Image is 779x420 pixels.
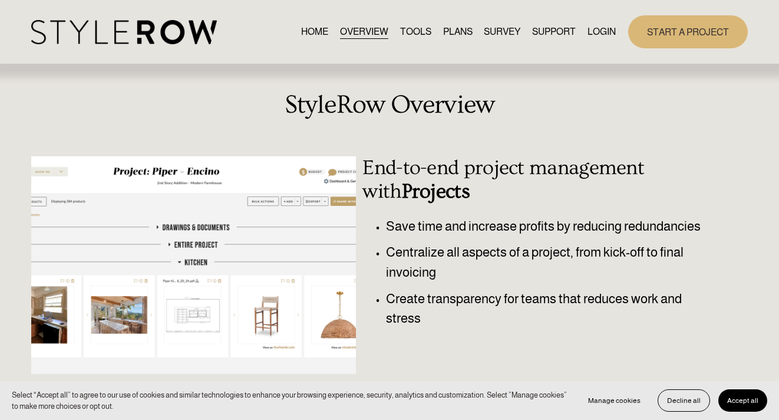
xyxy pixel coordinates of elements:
button: Manage cookies [579,389,649,412]
span: Accept all [727,396,758,405]
p: Save time and increase profits by reducing redundancies [386,216,718,237]
strong: Projects [402,180,470,203]
a: PLANS [443,24,473,40]
span: Decline all [667,396,701,405]
a: TOOLS [400,24,431,40]
a: SURVEY [484,24,520,40]
span: SUPPORT [532,25,576,39]
button: Accept all [718,389,767,412]
img: StyleRow [31,20,217,44]
a: OVERVIEW [340,24,388,40]
a: LOGIN [587,24,616,40]
p: Centralize all aspects of a project, from kick-off to final invoicing [386,242,718,282]
h2: StyleRow Overview [31,90,748,120]
p: Select “Accept all” to agree to our use of cookies and similar technologies to enhance your brows... [12,389,567,412]
p: Create transparency for teams that reduces work and stress [386,289,718,329]
button: Decline all [658,389,710,412]
a: START A PROJECT [628,15,748,48]
span: Manage cookies [588,396,641,405]
a: HOME [301,24,328,40]
h3: End-to-end project management with [362,156,718,204]
a: folder dropdown [532,24,576,40]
